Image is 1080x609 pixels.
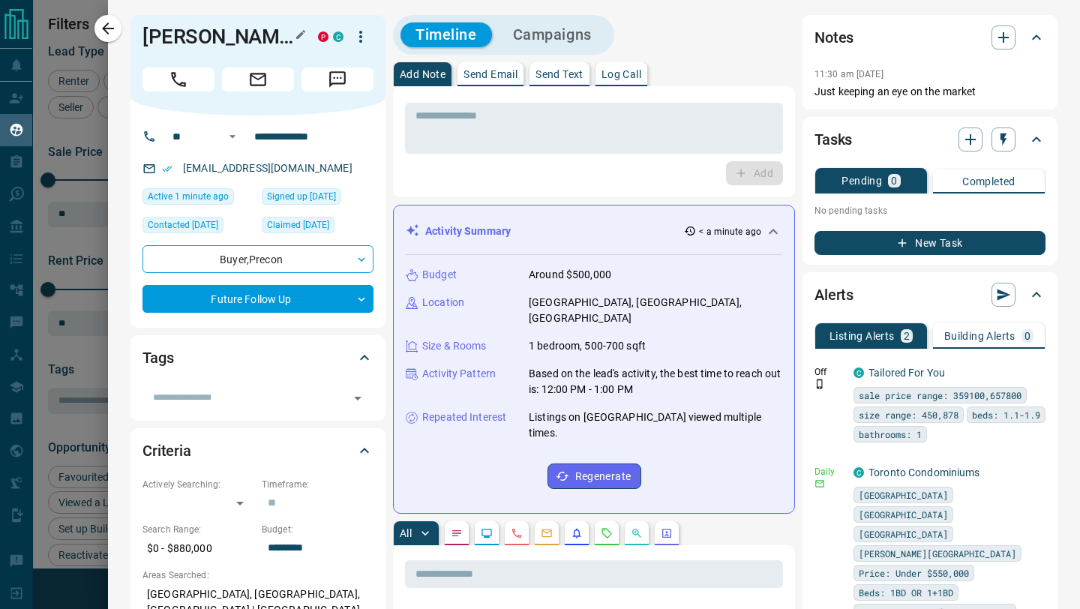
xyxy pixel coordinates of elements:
button: Campaigns [498,22,607,47]
p: Repeated Interest [422,409,506,425]
span: Email [222,67,294,91]
div: Thu Aug 14 2025 [142,188,254,209]
svg: Push Notification Only [814,379,825,389]
h2: Tasks [814,127,852,151]
p: Actively Searching: [142,478,254,491]
div: Tasks [814,121,1045,157]
h2: Notes [814,25,853,49]
svg: Email Verified [162,163,172,174]
p: Based on the lead's activity, the best time to reach out is: 12:00 PM - 1:00 PM [529,366,782,397]
button: Timeline [400,22,492,47]
p: Send Text [535,69,583,79]
div: Sun Feb 03 2019 [262,188,373,209]
p: Add Note [400,69,445,79]
span: Contacted [DATE] [148,217,218,232]
a: Toronto Condominiums [868,466,980,478]
span: [GEOGRAPHIC_DATA] [859,487,948,502]
svg: Opportunities [631,527,643,539]
p: Activity Summary [425,223,511,239]
p: Size & Rooms [422,338,487,354]
div: condos.ca [853,467,864,478]
p: Pending [841,175,882,186]
p: 0 [891,175,897,186]
a: [EMAIL_ADDRESS][DOMAIN_NAME] [183,162,352,174]
p: [GEOGRAPHIC_DATA], [GEOGRAPHIC_DATA], [GEOGRAPHIC_DATA] [529,295,782,326]
p: Just keeping an eye on the market [814,84,1045,100]
span: Message [301,67,373,91]
div: Tags [142,340,373,376]
svg: Listing Alerts [571,527,583,539]
a: Tailored For You [868,367,945,379]
p: Off [814,365,844,379]
span: size range: 450,878 [859,407,958,422]
h2: Alerts [814,283,853,307]
h1: [PERSON_NAME] [142,25,295,49]
svg: Emails [541,527,553,539]
p: Send Email [463,69,517,79]
div: Mon Mar 08 2021 [142,217,254,238]
p: 0 [1024,331,1030,341]
div: Sun Feb 03 2019 [262,217,373,238]
p: $0 - $880,000 [142,536,254,561]
p: 1 bedroom, 500-700 sqft [529,338,646,354]
span: bathrooms: 1 [859,427,922,442]
button: New Task [814,231,1045,255]
svg: Agent Actions [661,527,673,539]
p: 2 [904,331,910,341]
span: Beds: 1BD OR 1+1BD [859,585,953,600]
span: [GEOGRAPHIC_DATA] [859,507,948,522]
p: No pending tasks [814,199,1045,222]
span: Signed up [DATE] [267,189,336,204]
div: condos.ca [853,367,864,378]
p: Search Range: [142,523,254,536]
h2: Tags [142,346,173,370]
span: Price: Under $550,000 [859,565,969,580]
p: Building Alerts [944,331,1015,341]
p: All [400,528,412,538]
svg: Requests [601,527,613,539]
span: Call [142,67,214,91]
span: [GEOGRAPHIC_DATA] [859,526,948,541]
div: Activity Summary< a minute ago [406,217,782,245]
div: condos.ca [333,31,343,42]
svg: Email [814,478,825,489]
h2: Criteria [142,439,191,463]
button: Open [223,127,241,145]
span: Active 1 minute ago [148,189,229,204]
span: beds: 1.1-1.9 [972,407,1040,422]
button: Regenerate [547,463,641,489]
span: [PERSON_NAME][GEOGRAPHIC_DATA] [859,546,1016,561]
span: sale price range: 359100,657800 [859,388,1021,403]
p: Timeframe: [262,478,373,491]
p: Daily [814,465,844,478]
p: Listings on [GEOGRAPHIC_DATA] viewed multiple times. [529,409,782,441]
p: Around $500,000 [529,267,611,283]
p: < a minute ago [699,225,761,238]
p: Completed [962,176,1015,187]
div: Alerts [814,277,1045,313]
p: Areas Searched: [142,568,373,582]
svg: Lead Browsing Activity [481,527,493,539]
div: Criteria [142,433,373,469]
div: property.ca [318,31,328,42]
p: Log Call [601,69,641,79]
p: Activity Pattern [422,366,496,382]
p: Budget [422,267,457,283]
span: Claimed [DATE] [267,217,329,232]
div: Notes [814,19,1045,55]
p: Location [422,295,464,310]
svg: Calls [511,527,523,539]
button: Open [347,388,368,409]
div: Buyer , Precon [142,245,373,273]
p: Budget: [262,523,373,536]
p: Listing Alerts [829,331,895,341]
p: 11:30 am [DATE] [814,69,883,79]
div: Future Follow Up [142,285,373,313]
svg: Notes [451,527,463,539]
